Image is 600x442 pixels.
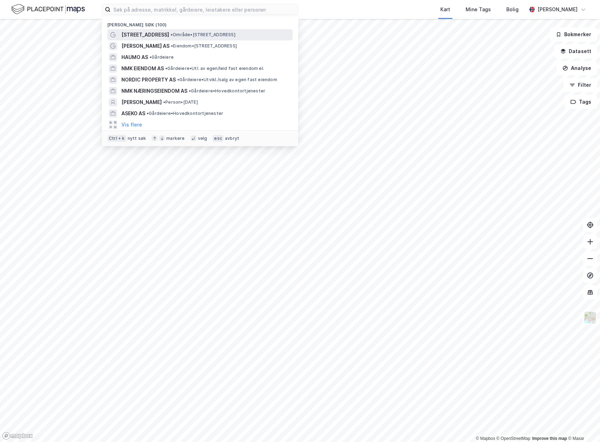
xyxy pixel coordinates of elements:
[107,135,126,142] div: Ctrl + k
[538,5,578,14] div: [PERSON_NAME]
[2,432,33,440] a: Mapbox homepage
[163,99,165,105] span: •
[565,408,600,442] iframe: Chat Widget
[121,121,142,129] button: Vis flere
[102,17,298,29] div: [PERSON_NAME] søk (100)
[556,61,597,75] button: Analyse
[121,53,148,61] span: HAUMO AS
[121,109,145,118] span: ASEKO AS
[532,436,567,441] a: Improve this map
[149,54,152,60] span: •
[177,77,179,82] span: •
[149,54,174,60] span: Gårdeiere
[198,136,207,141] div: velg
[128,136,146,141] div: nytt søk
[225,136,239,141] div: avbryt
[496,436,531,441] a: OpenStreetMap
[121,76,176,84] span: NORDIC PROPERTY AS
[147,111,149,116] span: •
[165,66,167,71] span: •
[466,5,491,14] div: Mine Tags
[121,64,164,73] span: NMK EIENDOM AS
[189,88,191,93] span: •
[121,98,162,106] span: [PERSON_NAME]
[147,111,223,116] span: Gårdeiere • Hovedkontortjenester
[165,66,264,71] span: Gårdeiere • Utl. av egen/leid fast eiendom el.
[171,32,173,37] span: •
[440,5,450,14] div: Kart
[163,99,198,105] span: Person • [DATE]
[564,78,597,92] button: Filter
[121,87,187,95] span: NMK NÆRINGSEIENDOM AS
[189,88,265,94] span: Gårdeiere • Hovedkontortjenester
[171,43,237,49] span: Eiendom • [STREET_ADDRESS]
[476,436,495,441] a: Mapbox
[213,135,224,142] div: esc
[584,311,597,324] img: Z
[121,31,169,39] span: [STREET_ADDRESS]
[171,43,173,48] span: •
[565,95,597,109] button: Tags
[177,77,277,83] span: Gårdeiere • Utvikl./salg av egen fast eiendom
[554,44,597,58] button: Datasett
[11,3,85,15] img: logo.f888ab2527a4732fd821a326f86c7f29.svg
[111,4,298,15] input: Søk på adresse, matrikkel, gårdeiere, leietakere eller personer
[506,5,519,14] div: Bolig
[171,32,235,38] span: Område • [STREET_ADDRESS]
[166,136,185,141] div: markere
[550,27,597,41] button: Bokmerker
[121,42,169,50] span: [PERSON_NAME] AS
